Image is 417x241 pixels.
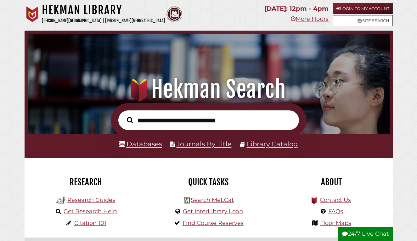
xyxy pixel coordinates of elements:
h2: About [275,177,388,187]
a: Research Guides [67,197,115,203]
a: Login to My Account [333,3,393,14]
i: Search [127,117,133,123]
img: Calvin University [25,6,40,22]
a: Get Research Help [64,208,117,215]
img: Hekman Library Logo [184,197,190,203]
a: Floor Maps [320,220,351,226]
h1: Hekman Search [34,75,383,103]
a: Library Catalog [247,140,298,148]
img: Calvin Theological Seminary [166,6,182,22]
a: FAQs [328,208,343,215]
a: Site Search [333,15,393,26]
a: More Hours [291,15,329,22]
h2: Quick Tasks [152,177,265,187]
h2: Research [29,177,143,187]
p: [DATE]: 12pm - 4pm [264,3,329,14]
img: Hekman Library Logo [56,196,66,205]
p: [PERSON_NAME][GEOGRAPHIC_DATA] | [PERSON_NAME][GEOGRAPHIC_DATA] [42,17,165,24]
a: Get InterLibrary Loan [183,208,243,215]
h1: Hekman Library [42,3,165,17]
a: Search MeLCat [191,197,234,203]
a: Contact Us [320,197,351,203]
button: Search [124,115,136,125]
a: Databases [119,140,162,148]
a: Citation 101 [74,220,106,226]
a: Journals By Title [177,140,232,148]
a: Find Course Reserves [183,220,244,226]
